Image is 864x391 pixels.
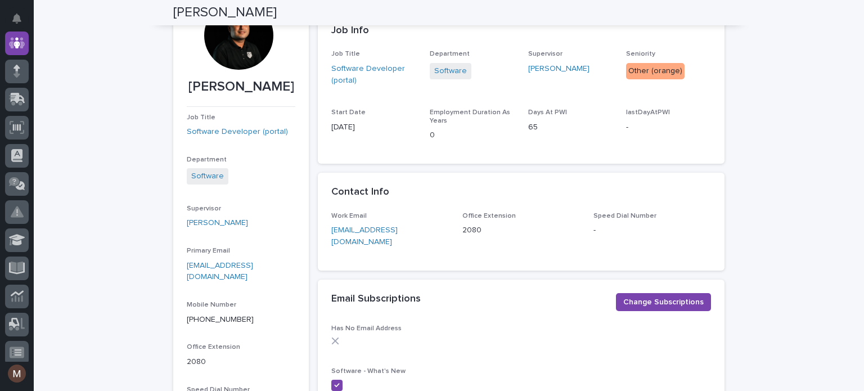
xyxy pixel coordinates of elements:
a: [PERSON_NAME] [528,63,589,75]
a: [EMAIL_ADDRESS][DOMAIN_NAME] [331,226,398,246]
span: Department [187,156,227,163]
a: Software [191,170,224,182]
a: [EMAIL_ADDRESS][DOMAIN_NAME] [187,262,253,281]
span: Change Subscriptions [623,296,704,308]
h2: Email Subscriptions [331,293,421,305]
span: Mobile Number [187,302,236,308]
a: [PHONE_NUMBER] [187,316,254,323]
span: Department [430,51,470,57]
span: Supervisor [187,205,221,212]
div: Other (orange) [626,63,685,79]
h2: [PERSON_NAME] [173,5,277,21]
button: users-avatar [5,362,29,385]
span: Days At PWI [528,109,567,116]
button: Change Subscriptions [616,293,711,311]
p: 0 [430,129,515,141]
span: Start Date [331,109,366,116]
span: Software - What's New [331,368,406,375]
p: - [593,224,711,236]
h2: Contact Info [331,186,389,199]
span: Seniority [626,51,655,57]
span: Job Title [187,114,215,121]
span: Office Extension [462,213,516,219]
button: Notifications [5,7,29,30]
span: Primary Email [187,248,230,254]
a: Software [434,65,467,77]
span: Office Extension [187,344,240,350]
p: 2080 [462,224,580,236]
div: Notifications [14,14,29,32]
span: Job Title [331,51,360,57]
p: [DATE] [331,122,416,133]
a: Software Developer (portal) [187,126,288,138]
span: Has No Email Address [331,325,402,332]
span: lastDayAtPWI [626,109,670,116]
a: [PERSON_NAME] [187,217,248,229]
h2: Job Info [331,25,369,37]
span: Supervisor [528,51,562,57]
p: 2080 [187,356,295,368]
p: [PERSON_NAME] [187,79,295,95]
span: Employment Duration As Years [430,109,510,124]
span: Work Email [331,213,367,219]
a: Software Developer (portal) [331,63,416,87]
span: Speed Dial Number [593,213,656,219]
p: - [626,122,711,133]
p: 65 [528,122,613,133]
